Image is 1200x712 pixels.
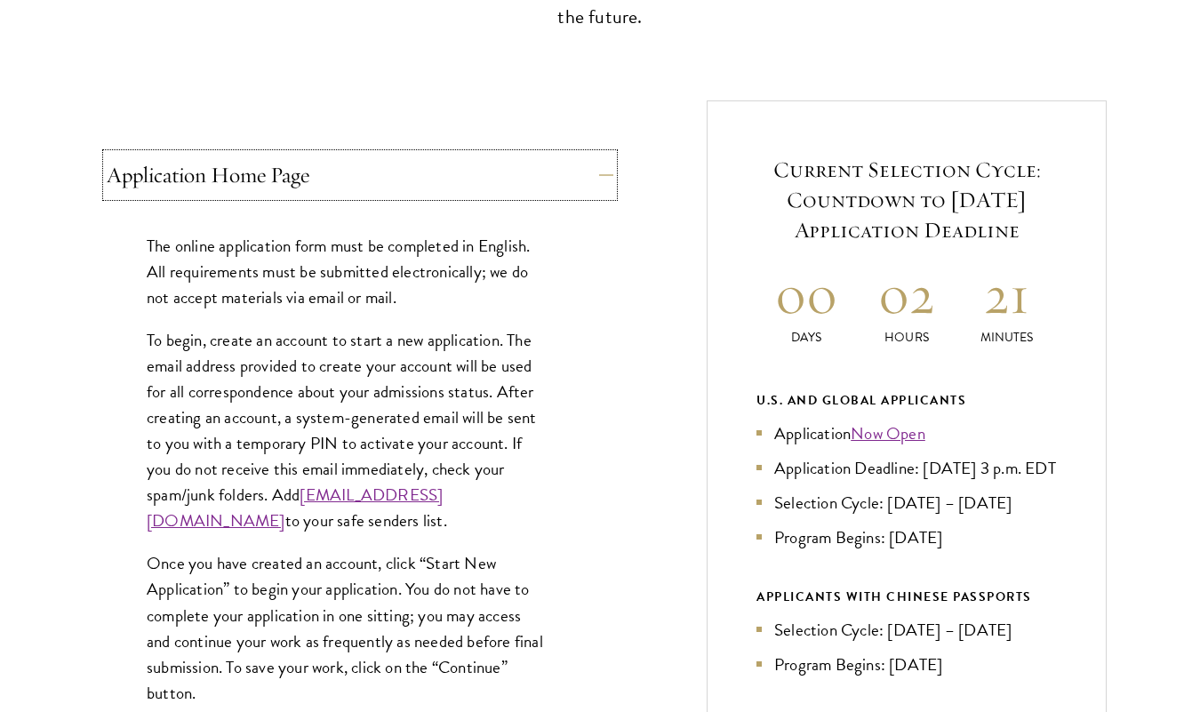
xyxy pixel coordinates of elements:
li: Application [756,420,1057,446]
button: Application Home Page [107,154,613,196]
p: Minutes [956,328,1057,347]
li: Selection Cycle: [DATE] – [DATE] [756,490,1057,516]
div: U.S. and Global Applicants [756,389,1057,412]
p: The online application form must be completed in English. All requirements must be submitted elec... [147,233,547,310]
li: Program Begins: [DATE] [756,652,1057,677]
h2: 00 [756,261,857,328]
a: [EMAIL_ADDRESS][DOMAIN_NAME] [147,482,443,533]
h2: 02 [857,261,957,328]
li: Program Begins: [DATE] [756,524,1057,550]
p: To begin, create an account to start a new application. The email address provided to create your... [147,327,547,534]
div: APPLICANTS WITH CHINESE PASSPORTS [756,586,1057,608]
h5: Current Selection Cycle: Countdown to [DATE] Application Deadline [756,155,1057,245]
li: Selection Cycle: [DATE] – [DATE] [756,617,1057,643]
p: Hours [857,328,957,347]
p: Days [756,328,857,347]
a: Now Open [851,420,925,446]
p: Once you have created an account, click “Start New Application” to begin your application. You do... [147,550,547,705]
h2: 21 [956,261,1057,328]
li: Application Deadline: [DATE] 3 p.m. EDT [756,455,1057,481]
